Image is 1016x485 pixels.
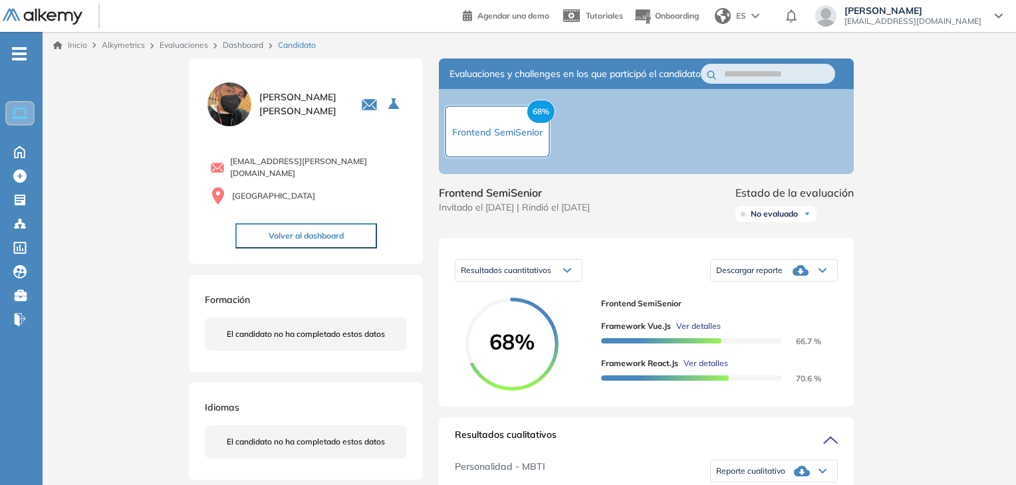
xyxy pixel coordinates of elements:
[803,210,811,218] img: Ícono de flecha
[676,320,721,332] span: Ver detalles
[477,11,549,21] span: Agendar una demo
[678,357,728,369] button: Ver detalles
[463,7,549,23] a: Agendar una demo
[232,190,315,202] span: [GEOGRAPHIC_DATA]
[634,2,699,31] button: Onboarding
[259,90,345,118] span: [PERSON_NAME] [PERSON_NAME]
[716,466,785,476] span: Reporte cualitativo
[684,357,728,369] span: Ver detalles
[449,67,701,81] span: Evaluaciones y challenges en los que participó el candidato
[751,13,759,19] img: arrow
[278,39,316,51] span: Candidato
[439,201,590,215] span: Invitado el [DATE] | Rindió el [DATE]
[461,265,551,275] span: Resultados cuantitativos
[3,9,82,25] img: Logo
[601,320,671,332] span: Framework Vue.js
[586,11,623,21] span: Tutoriales
[527,100,555,124] span: 68%
[844,5,981,16] span: [PERSON_NAME]
[465,331,559,352] span: 68%
[227,328,385,340] span: El candidato no ha completado estos datos
[160,40,208,50] a: Evaluaciones
[655,11,699,21] span: Onboarding
[844,16,981,27] span: [EMAIL_ADDRESS][DOMAIN_NAME]
[671,320,721,332] button: Ver detalles
[780,373,821,383] span: 70.6 %
[383,92,407,116] button: Seleccione la evaluación activa
[53,39,87,51] a: Inicio
[715,8,731,24] img: world
[716,265,783,276] span: Descargar reporte
[439,185,590,201] span: Frontend SemiSenior
[230,155,407,179] span: [EMAIL_ADDRESS][PERSON_NAME][DOMAIN_NAME]
[205,294,250,306] span: Formación
[227,436,385,448] span: El candidato no ha completado estos datos
[601,298,827,310] span: Frontend SemiSenior
[455,460,545,482] span: Personalidad - MBTI
[223,40,263,50] a: Dashboard
[452,126,543,138] span: Frontend SemiSenior
[102,40,145,50] span: Alkymetrics
[205,80,254,129] img: PROFILE_MENU_LOGO_USER
[455,428,557,449] span: Resultados cualitativos
[205,401,239,413] span: Idiomas
[12,52,27,55] i: -
[235,223,377,248] button: Volver al dashboard
[780,336,821,346] span: 66.7 %
[601,357,678,369] span: Framework React.js
[751,209,798,219] span: No evaluado
[736,10,746,22] span: ES
[735,185,854,201] span: Estado de la evaluación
